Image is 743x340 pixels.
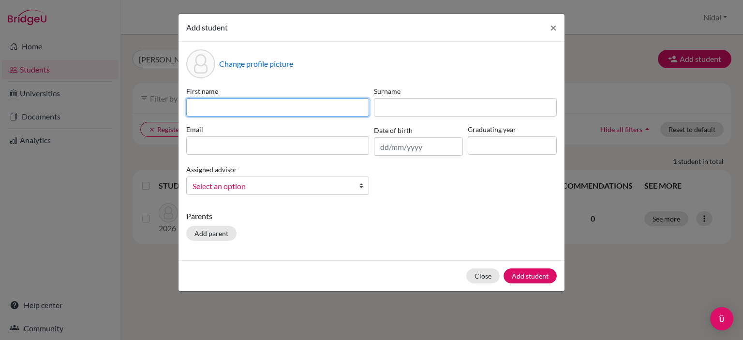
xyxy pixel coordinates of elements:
[186,164,237,175] label: Assigned advisor
[374,137,463,156] input: dd/mm/yyyy
[374,125,413,135] label: Date of birth
[186,23,228,32] span: Add student
[186,49,215,78] div: Profile picture
[374,86,557,96] label: Surname
[186,86,369,96] label: First name
[186,210,557,222] p: Parents
[186,226,237,241] button: Add parent
[468,124,557,134] label: Graduating year
[710,307,733,330] div: Open Intercom Messenger
[193,180,350,192] span: Select an option
[550,20,557,34] span: ×
[186,124,369,134] label: Email
[504,268,557,283] button: Add student
[542,14,565,41] button: Close
[466,268,500,283] button: Close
